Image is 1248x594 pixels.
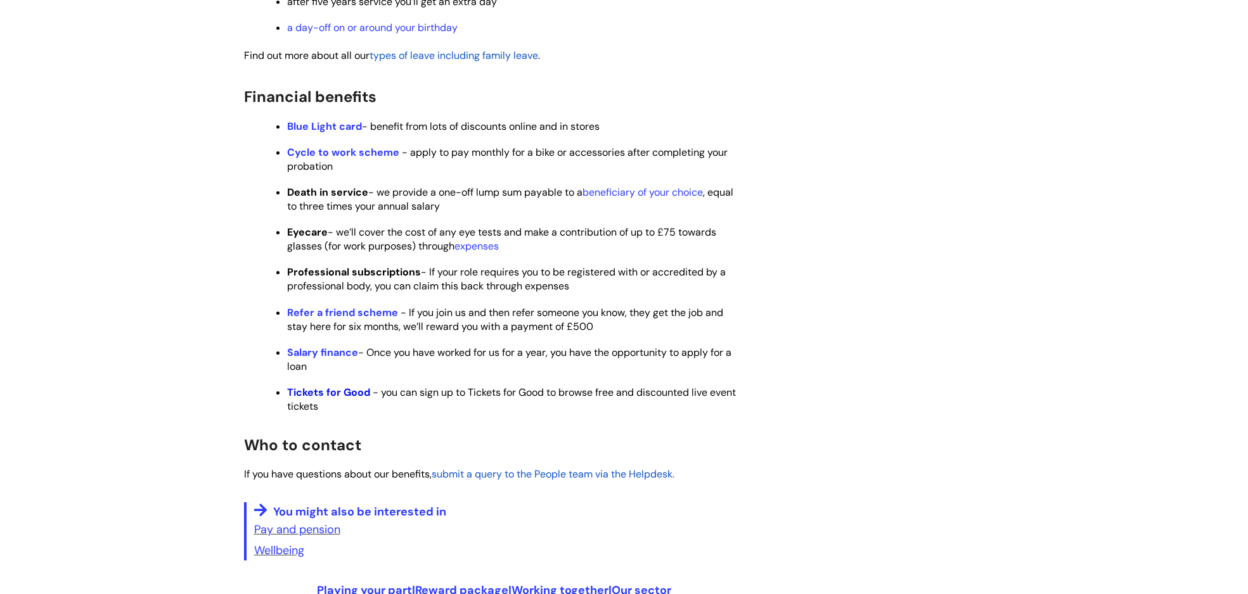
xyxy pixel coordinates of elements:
span: - you can sign up to Tickets for Good to browse free and discounted live event tickets [287,386,736,413]
span: You might also be interested in [273,504,446,519]
a: Refer a friend scheme [287,306,398,319]
span: - benefit from lots of discounts online and in stores [287,120,600,133]
a: Pay and pension [254,522,340,537]
span: . [244,49,540,62]
strong: Eyecare [287,225,328,239]
a: Salary finance [287,346,358,359]
a: Blue Light card [287,120,362,133]
span: Find out more about all our [244,49,370,62]
span: - we’ll cover the cost of any eye tests and make a contribution of up to £75 towards glasses (for... [287,225,716,253]
span: If you have questions about our benefits, [244,467,432,481]
span: - If your role requires you to be registered with or accredited by a professional body, you can c... [287,265,726,293]
a: expenses [454,239,499,253]
strong: Death in service [287,186,368,199]
span: - apply to pay monthly for a bike or accessories after completing your probation [287,146,728,173]
a: Wellbeing [254,543,304,558]
span: Who to contact [244,435,361,455]
strong: Professional subscriptions [287,265,421,279]
span: Financial benefits [244,87,376,106]
a: Tickets for Good [287,386,370,399]
a: beneficiary of your choice [582,186,703,199]
a: types of leave including family leave [370,49,538,62]
a: Cycle to work scheme [287,146,399,159]
a: submit a query to the People team via the Helpdesk. [432,466,674,481]
span: submit a query to the People team via the Helpdesk. [432,467,674,481]
span: - Once you have worked for us for a year, you have the opportunity to apply for a loan [287,346,731,373]
span: - we provide a one-off lump sum payable to a , equal to three times your annual salary [287,186,733,213]
a: a day-off on or around your birthday [287,21,458,34]
span: - If you join us and then refer someone you know, they get the job and stay here for six months, ... [287,306,723,333]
